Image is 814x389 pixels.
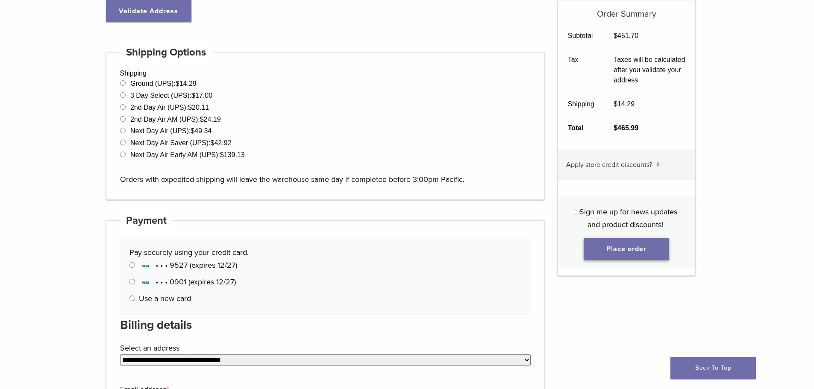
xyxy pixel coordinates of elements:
[130,80,197,87] label: Ground (UPS):
[558,48,604,92] th: Tax
[579,207,677,229] span: Sign me up for news updates and product discounts!
[558,92,604,116] th: Shipping
[120,342,529,354] label: Select an address
[614,124,638,132] bdi: 465.99
[558,116,604,140] th: Total
[176,80,197,87] bdi: 14.29
[614,100,635,108] bdi: 14.29
[604,48,695,92] td: Taxes will be calculated after you validate your address
[566,161,652,169] span: Apply store credit discounts?
[176,80,179,87] span: $
[574,209,579,214] input: Sign me up for news updates and product discounts!
[129,246,521,259] p: Pay securely using your credit card.
[120,211,173,231] h4: Payment
[130,104,209,111] label: 2nd Day Air (UPS):
[130,127,212,135] label: Next Day Air (UPS):
[200,116,221,123] bdi: 24.19
[670,357,756,379] a: Back To Top
[656,162,660,167] img: caret.svg
[211,139,232,146] bdi: 42.92
[200,116,204,123] span: $
[211,139,215,146] span: $
[130,151,245,158] label: Next Day Air Early AM (UPS):
[614,32,617,39] span: $
[614,124,617,132] span: $
[191,127,212,135] bdi: 49.34
[106,52,545,200] div: Shipping
[139,294,191,303] label: Use a new card
[139,260,237,270] span: • • • 9527 (expires 12/27)
[188,104,192,111] span: $
[130,139,232,146] label: Next Day Air Saver (UPS):
[188,104,209,111] bdi: 20.11
[130,92,212,99] label: 3 Day Select (UPS):
[120,160,531,186] p: Orders with expedited shipping will leave the warehouse same day if completed before 3:00pm Pacific.
[139,277,236,287] span: • • • 0901 (expires 12/27)
[220,151,224,158] span: $
[139,278,152,287] img: Visa
[558,24,604,48] th: Subtotal
[120,42,212,63] h4: Shipping Options
[120,315,531,335] h3: Billing details
[584,238,669,260] button: Place order
[139,262,152,270] img: Visa
[191,92,195,99] span: $
[614,32,638,39] bdi: 451.70
[614,100,617,108] span: $
[191,92,212,99] bdi: 17.00
[191,127,194,135] span: $
[558,0,695,19] h5: Order Summary
[130,116,221,123] label: 2nd Day Air AM (UPS):
[220,151,245,158] bdi: 139.13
